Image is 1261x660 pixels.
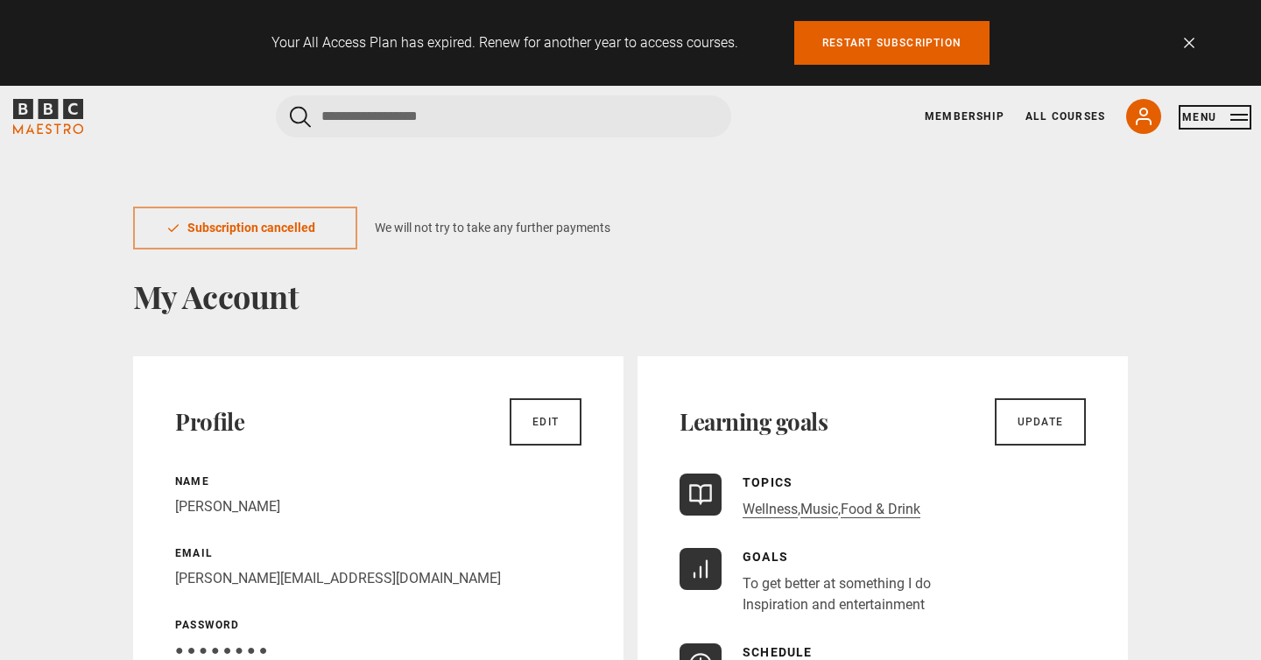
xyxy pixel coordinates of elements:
p: Password [175,617,581,633]
li: To get better at something I do [743,573,931,594]
li: Inspiration and entertainment [743,594,931,615]
button: Toggle navigation [1182,109,1248,126]
p: Your All Access Plan has expired. Renew for another year to access courses. [271,32,738,53]
a: Restart subscription [794,21,990,65]
p: Goals [743,548,931,566]
a: Music [800,501,838,518]
p: [PERSON_NAME] [175,496,581,517]
h2: Learning goals [680,408,828,436]
p: , , [743,499,920,520]
a: Edit [510,398,581,446]
svg: BBC Maestro [13,99,83,134]
a: Food & Drink [841,501,920,518]
h2: Profile [175,408,244,436]
h1: My Account [133,277,1128,314]
a: Update [995,398,1086,446]
p: [PERSON_NAME][EMAIL_ADDRESS][DOMAIN_NAME] [175,568,581,589]
div: Subscription cancelled [133,207,357,249]
a: Membership [925,109,1004,124]
a: All Courses [1025,109,1105,124]
input: Search [276,95,731,137]
p: We will not try to take any further payments [375,219,610,237]
p: Email [175,545,581,561]
a: Wellness [743,501,798,518]
span: ● ● ● ● ● ● ● ● [175,642,267,658]
p: Topics [743,474,920,492]
p: Name [175,474,581,489]
button: Submit the search query [290,106,311,128]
